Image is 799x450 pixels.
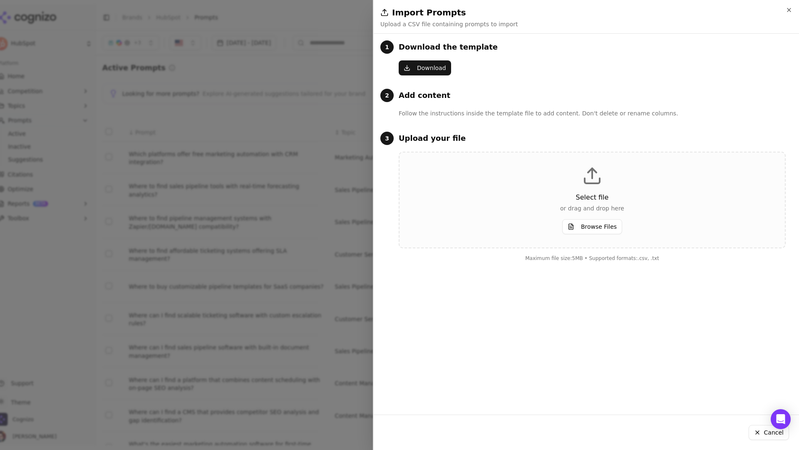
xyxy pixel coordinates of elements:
button: Cancel [749,425,789,440]
h3: Add content [399,90,450,101]
p: Follow the instructions inside the template file to add content. Don't delete or rename columns. [399,109,786,118]
h3: Download the template [399,41,498,53]
button: Download [399,60,451,75]
div: 2 [380,89,394,102]
p: or drag and drop here [413,204,772,212]
h3: Upload your file [399,132,466,144]
h2: Import Prompts [380,7,792,18]
p: Upload a CSV file containing prompts to import [380,20,518,28]
div: 3 [380,132,394,145]
div: 1 [380,40,394,54]
p: Select file [413,192,772,202]
div: Maximum file size: 5 MB • Supported formats: .csv, .txt [399,255,786,262]
button: Browse Files [562,219,622,234]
